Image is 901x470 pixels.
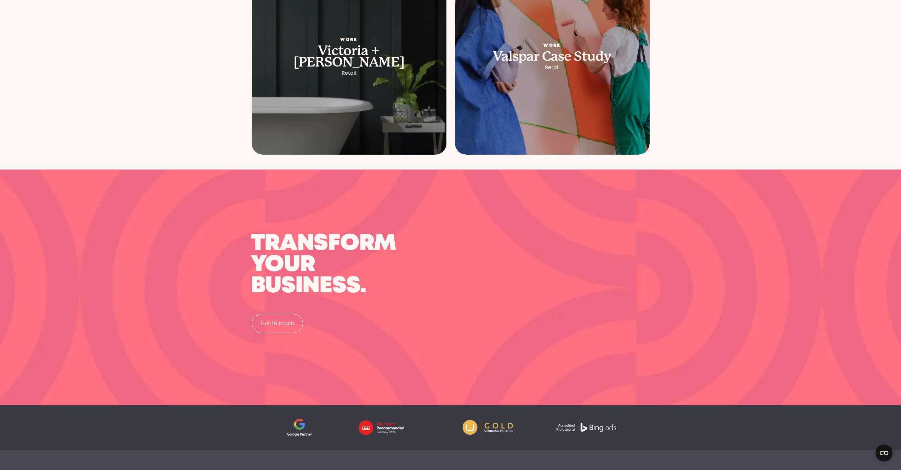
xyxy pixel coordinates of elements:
div: Retail [269,70,429,76]
h2: Valspar Case Study [472,51,633,62]
div: Work [269,38,429,42]
h2: Victoria + [PERSON_NAME] [269,45,429,68]
button: Open CMP widget [876,445,893,462]
a: Get in touch [252,314,303,333]
div: Work [472,44,633,48]
p: Transform your business. [251,233,432,297]
img: logo [357,419,419,436]
div: Retail [472,65,633,70]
